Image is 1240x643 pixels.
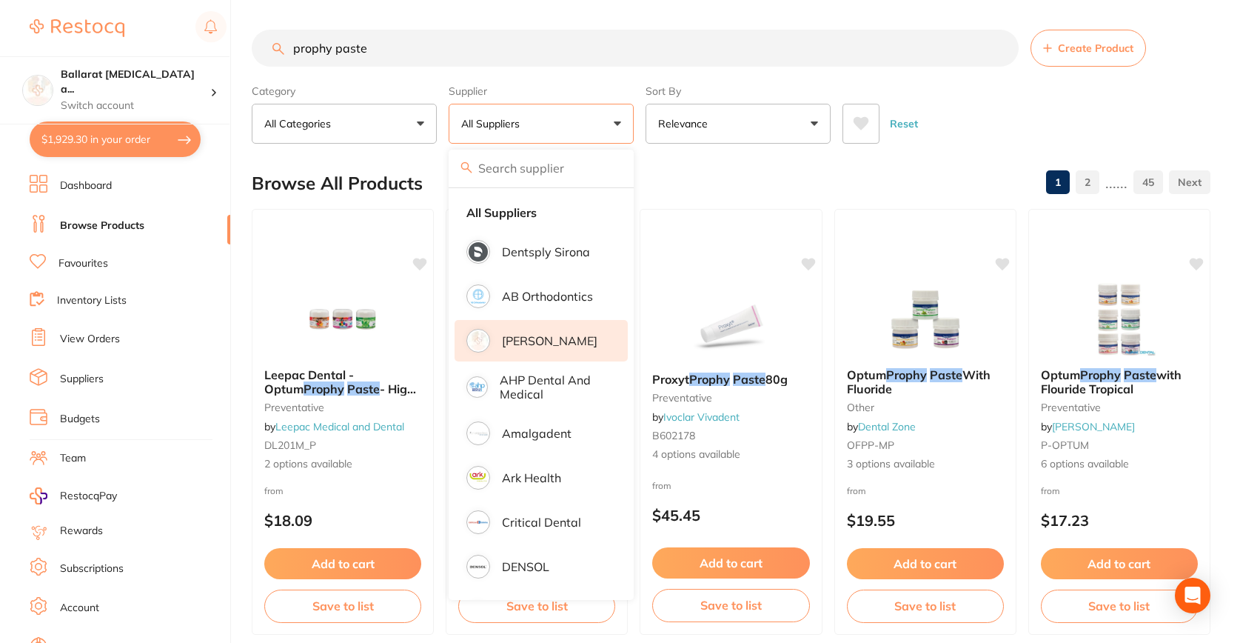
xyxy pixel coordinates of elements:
img: Optum Prophy Paste With Fluoride [877,282,973,356]
small: preventative [264,402,421,413]
p: [PERSON_NAME] [502,334,597,347]
a: Team [60,451,86,466]
button: Save to list [652,589,809,622]
span: 2 options available [264,457,421,472]
span: 80g [765,372,788,387]
em: Prophy [1080,367,1121,382]
p: ...... [1105,174,1127,191]
a: Favourites [58,256,108,271]
a: Restocq Logo [30,11,124,45]
span: from [1041,485,1060,496]
img: Restocq Logo [30,19,124,37]
em: Paste [347,382,380,396]
button: Save to list [847,590,1004,622]
a: Browse Products [60,219,144,233]
span: Optum [847,367,886,382]
label: Category [252,84,437,98]
button: All Categories [252,104,437,144]
img: Adam Dental [469,331,488,350]
p: $19.55 [847,512,1004,529]
p: Critical Dental [502,516,581,529]
img: AB Orthodontics [469,287,488,306]
span: Proxyt [652,372,689,387]
input: Search Products [252,30,1019,67]
em: Prophy [689,372,730,387]
em: Paste [1124,367,1156,382]
img: RestocqPay [30,487,47,504]
p: Amalgadent [502,427,572,440]
h2: Browse All Products [252,173,423,194]
button: Save to list [1041,590,1198,622]
span: by [652,410,740,424]
button: All Suppliers [449,104,634,144]
small: preventative [652,392,809,404]
span: OFPP-MP [847,439,894,452]
a: Account [60,601,99,616]
b: Optum Prophy Paste With Fluoride [847,368,1004,396]
span: RestocqPay [60,489,117,504]
span: P-OPTUM [1041,439,1089,452]
p: AB Orthodontics [502,290,593,303]
p: DENSOL [502,560,549,573]
span: by [264,420,404,433]
em: Paste [733,372,765,387]
div: Open Intercom Messenger [1175,578,1210,613]
button: Reset [885,104,922,144]
span: With Fluoride [847,367,991,396]
label: Supplier [449,84,634,98]
a: 1 [1046,167,1070,197]
p: Switch account [61,99,210,113]
img: Critical Dental [469,513,488,532]
p: $18.09 [264,512,421,529]
em: Paste [930,367,962,382]
small: other [847,402,1004,413]
a: Budgets [60,412,100,427]
span: DL201M_P [264,439,316,452]
a: Dental Zone [858,420,916,433]
b: Leepac Dental - Optum Prophy Paste - High Quality Dental Product [264,368,421,396]
a: Dashboard [60,179,112,193]
img: Ark Health [469,468,488,487]
p: $17.23 [1041,512,1198,529]
img: DENSOL [469,557,488,576]
span: Optum [1041,367,1080,382]
a: View Orders [60,332,120,347]
span: B602178 [652,429,695,442]
a: Subscriptions [60,562,124,576]
button: $1,929.30 in your order [30,121,201,157]
button: Save to list [458,590,615,622]
img: Proxyt Prophy Paste 80g [683,287,779,361]
p: AHP Dental and Medical [500,373,607,401]
span: from [264,485,284,496]
strong: All Suppliers [466,206,537,219]
span: 6 options available [1041,457,1198,472]
span: by [1041,420,1135,433]
img: Leepac Dental - Optum Prophy Paste - High Quality Dental Product [295,282,391,356]
span: from [652,480,671,491]
img: AHP Dental and Medical [469,379,486,396]
img: Ballarat Wisdom Tooth and Implant Centre [23,76,53,105]
a: 2 [1076,167,1099,197]
input: Search supplier [449,150,634,187]
p: All Suppliers [461,116,526,131]
p: Relevance [658,116,714,131]
a: Rewards [60,524,103,539]
span: by [847,420,916,433]
small: preventative [1041,402,1198,413]
li: Clear selection [455,197,628,228]
p: Ark Health [502,471,561,484]
button: Add to cart [1041,548,1198,579]
span: - High Quality Dental Product [264,382,416,410]
button: Add to cart [264,548,421,579]
a: Suppliers [60,372,104,387]
p: All Categories [264,116,337,131]
span: 3 options available [847,457,1004,472]
p: Dental Practice Supplies [500,599,607,627]
img: Optum Prophy Paste with Flouride Tropical [1071,282,1167,356]
a: Leepac Medical and Dental [275,420,404,433]
a: Ivoclar Vivadent [663,410,740,424]
p: Dentsply Sirona [502,245,590,259]
button: Relevance [646,104,831,144]
button: Create Product [1030,30,1146,67]
b: Optum Prophy Paste with Flouride Tropical [1041,368,1198,396]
